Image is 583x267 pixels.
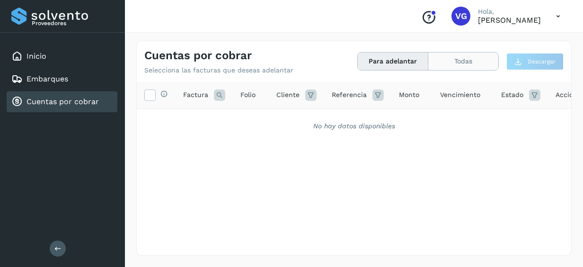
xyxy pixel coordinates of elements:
div: Cuentas por cobrar [7,91,117,112]
p: VIRIDIANA GONZALEZ MENDOZA [478,16,541,25]
div: No hay datos disponibles [149,121,559,131]
a: Embarques [26,74,68,83]
p: Proveedores [32,20,114,27]
h4: Cuentas por cobrar [144,49,252,62]
a: Cuentas por cobrar [26,97,99,106]
span: Vencimiento [440,90,480,100]
p: Hola, [478,8,541,16]
button: Descargar [506,53,564,70]
div: Inicio [7,46,117,67]
span: Monto [399,90,419,100]
a: Inicio [26,52,46,61]
span: Cliente [276,90,300,100]
span: Factura [183,90,208,100]
span: Descargar [528,57,556,66]
span: Referencia [332,90,367,100]
div: Embarques [7,69,117,89]
span: Estado [501,90,523,100]
button: Todas [428,53,498,70]
p: Selecciona las facturas que deseas adelantar [144,66,293,74]
button: Para adelantar [358,53,428,70]
span: Folio [240,90,256,100]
